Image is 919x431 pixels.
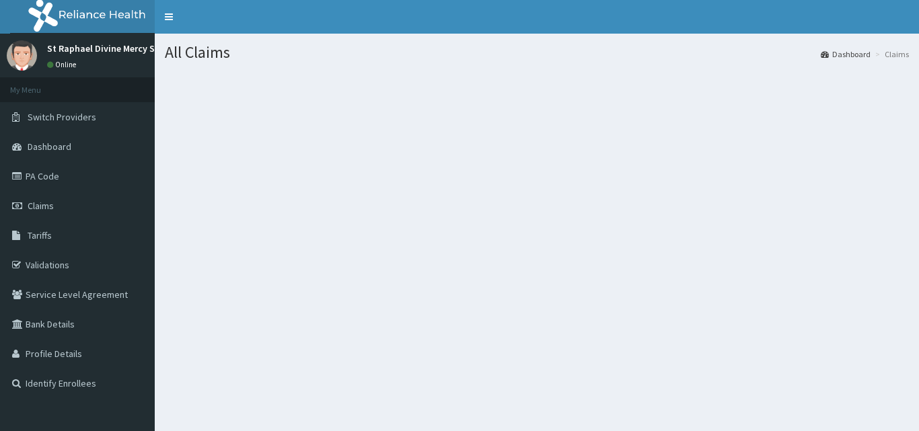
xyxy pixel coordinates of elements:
[7,40,37,71] img: User Image
[28,200,54,212] span: Claims
[28,141,71,153] span: Dashboard
[821,48,871,60] a: Dashboard
[47,44,230,53] p: St Raphael Divine Mercy Specialist Hospital
[872,48,909,60] li: Claims
[28,111,96,123] span: Switch Providers
[47,60,79,69] a: Online
[165,44,909,61] h1: All Claims
[28,229,52,241] span: Tariffs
